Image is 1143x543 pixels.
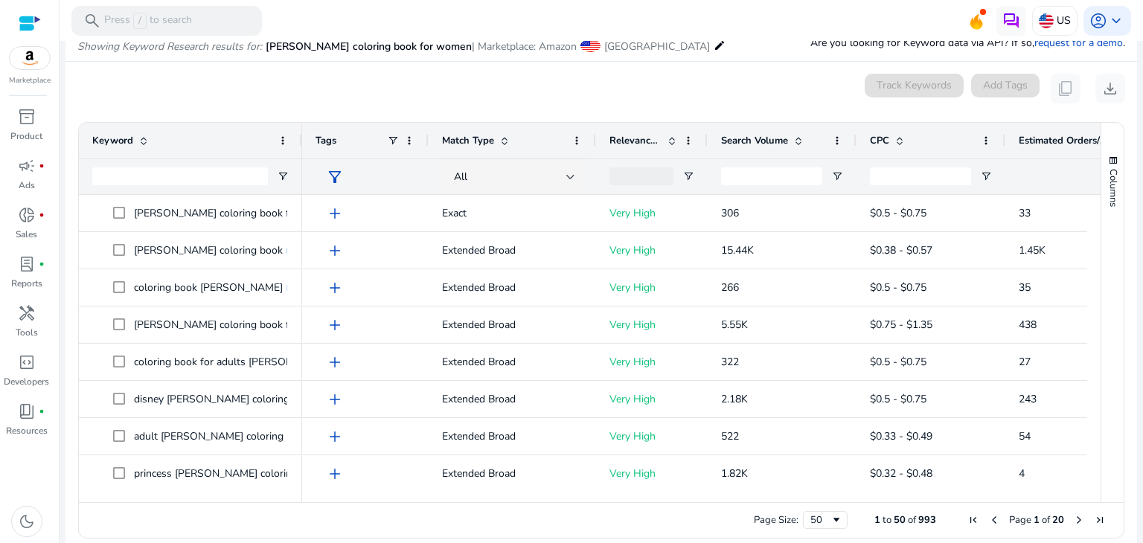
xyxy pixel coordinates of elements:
[326,279,344,297] span: add
[714,36,726,54] mat-icon: edit
[18,157,36,175] span: campaign
[754,513,798,527] div: Page Size:
[10,129,42,143] p: Product
[134,272,296,303] p: coloring book [PERSON_NAME]
[326,391,344,408] span: add
[883,513,891,527] span: to
[1019,134,1108,147] span: Estimated Orders/Month
[442,384,583,414] p: Extended Broad
[721,466,748,481] span: 1.82K
[721,280,739,295] span: 266
[1019,392,1037,406] span: 243
[18,353,36,371] span: code_blocks
[870,466,932,481] span: $0.32 - $0.48
[1019,280,1031,295] span: 35
[918,513,936,527] span: 993
[39,408,45,414] span: fiber_manual_record
[18,402,36,420] span: book_4
[266,39,472,54] span: [PERSON_NAME] coloring book for women
[721,318,748,332] span: 5.55K
[18,108,36,126] span: inventory_2
[134,347,345,377] p: coloring book for adults [PERSON_NAME]
[442,272,583,303] p: Extended Broad
[1089,12,1107,30] span: account_circle
[9,75,51,86] p: Marketplace
[6,424,48,437] p: Resources
[4,375,49,388] p: Developers
[134,458,337,489] p: princess [PERSON_NAME] coloring book
[980,170,992,182] button: Open Filter Menu
[874,513,880,527] span: 1
[1094,514,1106,526] div: Last Page
[104,13,192,29] p: Press to search
[134,421,323,452] p: adult [PERSON_NAME] coloring book
[1107,12,1125,30] span: keyboard_arrow_down
[609,134,662,147] span: Relevance Score
[134,309,345,340] p: [PERSON_NAME] coloring book for adults
[870,392,926,406] span: $0.5 - $0.75
[442,421,583,452] p: Extended Broad
[810,513,830,527] div: 50
[1073,514,1085,526] div: Next Page
[609,458,694,489] p: Very High
[609,235,694,266] p: Very High
[18,206,36,224] span: donut_small
[721,355,739,369] span: 322
[1042,513,1050,527] span: of
[1057,7,1071,33] p: US
[831,170,843,182] button: Open Filter Menu
[16,228,37,241] p: Sales
[326,353,344,371] span: add
[604,39,710,54] span: [GEOGRAPHIC_DATA]
[803,511,848,529] div: Page Size
[442,235,583,266] p: Extended Broad
[442,458,583,489] p: Extended Broad
[19,179,35,192] p: Ads
[442,198,583,228] p: Exact
[442,134,494,147] span: Match Type
[1019,243,1046,257] span: 1.45K
[1019,429,1031,443] span: 54
[18,304,36,322] span: handyman
[721,243,754,257] span: 15.44K
[870,429,932,443] span: $0.33 - $0.49
[1034,513,1040,527] span: 1
[92,167,268,185] input: Keyword Filter Input
[870,243,932,257] span: $0.38 - $0.57
[326,242,344,260] span: add
[870,206,926,220] span: $0.5 - $0.75
[870,134,889,147] span: CPC
[134,198,350,228] p: [PERSON_NAME] coloring book for women
[326,465,344,483] span: add
[39,163,45,169] span: fiber_manual_record
[908,513,916,527] span: of
[609,198,694,228] p: Very High
[454,170,467,184] span: All
[1019,355,1031,369] span: 27
[133,13,147,29] span: /
[18,513,36,530] span: dark_mode
[721,429,739,443] span: 522
[721,392,748,406] span: 2.18K
[870,167,971,185] input: CPC Filter Input
[472,39,577,54] span: | Marketplace: Amazon
[682,170,694,182] button: Open Filter Menu
[18,255,36,273] span: lab_profile
[1019,466,1025,481] span: 4
[134,235,296,266] p: [PERSON_NAME] coloring book
[77,39,262,54] i: Showing Keyword Research results for:
[721,167,822,185] input: Search Volume Filter Input
[609,309,694,340] p: Very High
[16,326,38,339] p: Tools
[1052,513,1064,527] span: 20
[442,309,583,340] p: Extended Broad
[442,347,583,377] p: Extended Broad
[1101,80,1119,97] span: download
[1039,13,1054,28] img: us.svg
[870,280,926,295] span: $0.5 - $0.75
[721,134,788,147] span: Search Volume
[1107,169,1120,207] span: Columns
[609,421,694,452] p: Very High
[326,168,344,186] span: filter_alt
[316,134,336,147] span: Tags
